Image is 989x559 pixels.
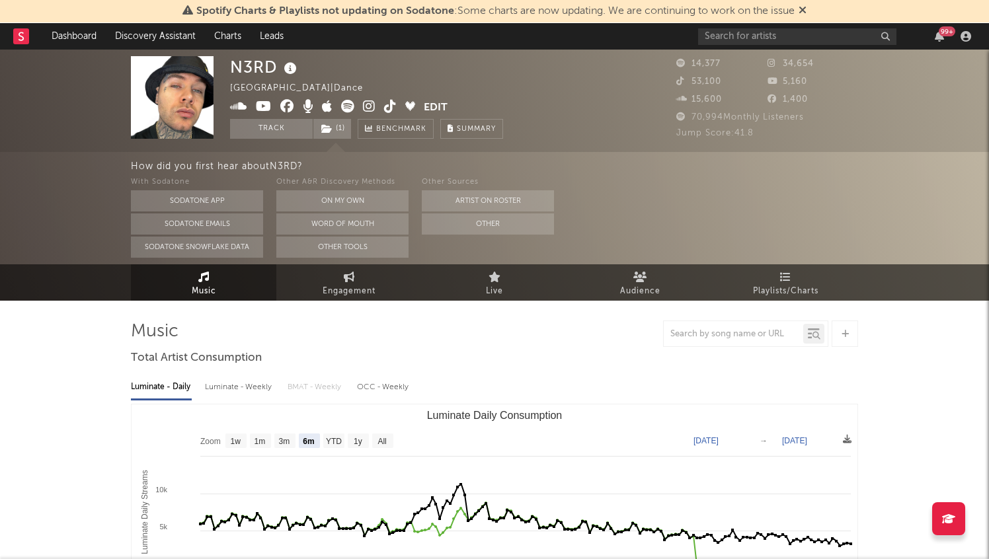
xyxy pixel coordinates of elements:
text: 10k [155,486,167,494]
button: Sodatone App [131,190,263,211]
div: 99 + [939,26,955,36]
span: Spotify Charts & Playlists not updating on Sodatone [196,6,454,17]
button: Summary [440,119,503,139]
a: Dashboard [42,23,106,50]
a: Music [131,264,276,301]
span: Jump Score: 41.8 [676,129,754,137]
button: Other [422,213,554,235]
a: Leads [251,23,293,50]
span: 70,994 Monthly Listeners [676,113,804,122]
text: All [377,437,386,446]
a: Live [422,264,567,301]
a: Playlists/Charts [713,264,858,301]
text: 6m [303,437,314,446]
span: 15,600 [676,95,722,104]
span: 5,160 [768,77,807,86]
a: Audience [567,264,713,301]
button: Sodatone Emails [131,213,263,235]
button: Word Of Mouth [276,213,409,235]
text: YTD [326,437,342,446]
text: Luminate Daily Streams [140,470,149,554]
text: 1m [255,437,266,446]
span: Dismiss [799,6,807,17]
text: Luminate Daily Consumption [427,410,563,421]
span: 1,400 [768,95,808,104]
div: N3RD [230,56,300,78]
text: [DATE] [782,436,807,445]
text: Zoom [200,437,221,446]
span: 53,100 [676,77,721,86]
span: Total Artist Consumption [131,350,262,366]
text: 1y [354,437,362,446]
div: How did you first hear about N3RD ? [131,159,989,174]
span: Music [192,283,216,299]
span: : Some charts are now updating. We are continuing to work on the issue [196,6,795,17]
div: With Sodatone [131,174,263,190]
text: 5k [159,523,167,531]
span: 14,377 [676,59,721,68]
text: 3m [279,437,290,446]
div: OCC - Weekly [357,376,410,398]
text: [DATE] [693,436,719,445]
input: Search by song name or URL [664,329,803,340]
button: On My Own [276,190,409,211]
button: Edit [424,100,448,116]
span: Playlists/Charts [753,283,818,299]
text: 1w [231,437,241,446]
span: Audience [620,283,660,299]
span: Summary [457,126,496,133]
text: → [760,436,768,445]
input: Search for artists [698,28,896,45]
span: Engagement [323,283,376,299]
button: Track [230,119,313,139]
a: Benchmark [358,119,434,139]
div: [GEOGRAPHIC_DATA] | Dance [230,81,378,96]
span: ( 1 ) [313,119,352,139]
span: Live [486,283,503,299]
div: Luminate - Daily [131,376,192,398]
button: Artist on Roster [422,190,554,211]
a: Engagement [276,264,422,301]
button: Sodatone Snowflake Data [131,237,263,258]
span: Benchmark [376,122,426,137]
button: (1) [313,119,351,139]
button: Other Tools [276,237,409,258]
a: Charts [205,23,251,50]
div: Luminate - Weekly [205,376,274,398]
span: 34,654 [768,59,814,68]
div: Other Sources [422,174,554,190]
div: Other A&R Discovery Methods [276,174,409,190]
button: 99+ [935,31,944,42]
a: Discovery Assistant [106,23,205,50]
